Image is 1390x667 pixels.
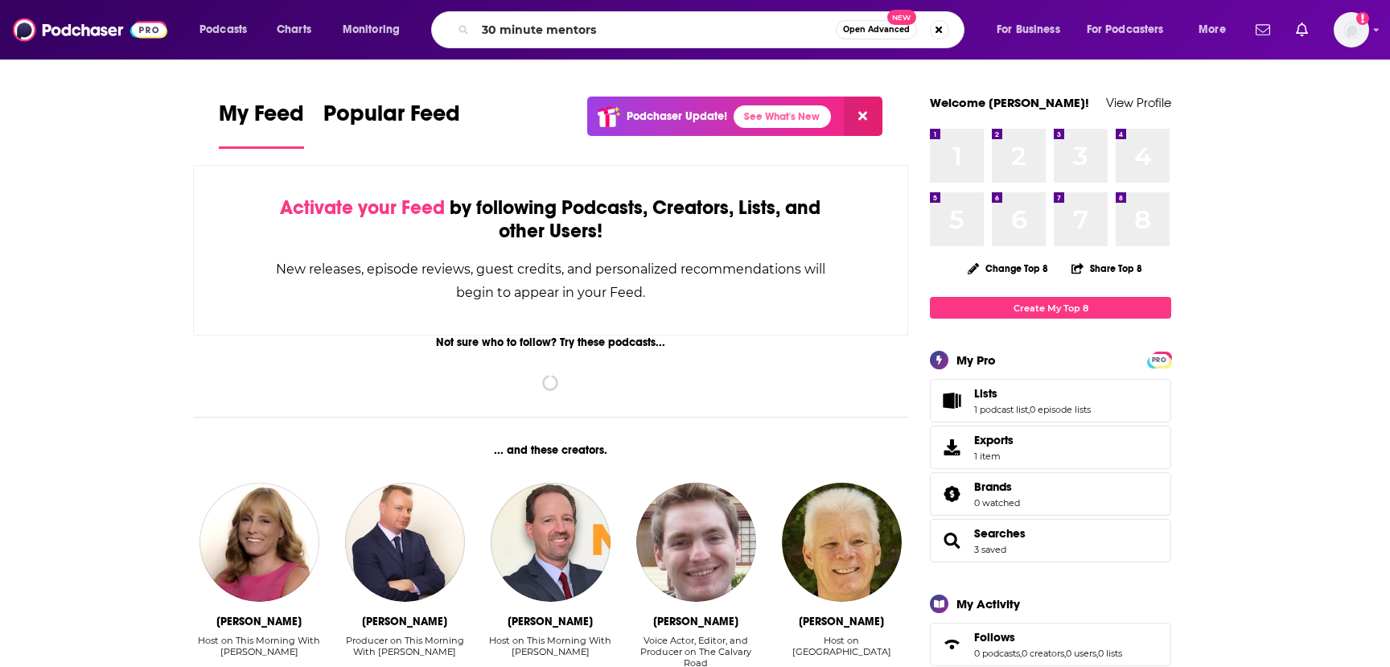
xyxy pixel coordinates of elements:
a: Create My Top 8 [930,297,1171,319]
a: Lists [974,386,1091,401]
div: Jennifer Kushinka [216,615,302,628]
a: 0 episode lists [1030,404,1091,415]
div: by following Podcasts, Creators, Lists, and other Users! [274,196,827,243]
div: Sam Allen [799,615,884,628]
span: For Business [997,19,1060,41]
span: Logged in as jenc9678 [1334,12,1369,47]
a: Charts [266,17,321,43]
img: User Profile [1334,12,1369,47]
span: New [887,10,916,25]
div: My Pro [956,352,996,368]
span: Lists [974,386,997,401]
button: Open AdvancedNew [836,20,917,39]
span: Exports [974,433,1014,447]
span: 1 item [974,451,1014,462]
button: Show profile menu [1334,12,1369,47]
button: Change Top 8 [958,258,1058,278]
span: My Feed [219,100,304,137]
div: Not sure who to follow? Try these podcasts... [193,336,908,349]
span: More [1199,19,1226,41]
div: Host on This Morning With [PERSON_NAME] [484,635,617,657]
a: 1 podcast list [974,404,1028,415]
div: Mike Gavin [362,615,447,628]
a: PRO [1149,353,1169,365]
a: Follows [974,630,1122,644]
span: Brands [974,480,1012,494]
span: Lists [930,379,1171,422]
span: , [1064,648,1066,659]
span: , [1020,648,1022,659]
img: Mike Gavin [345,483,464,602]
span: Open Advanced [843,26,910,34]
span: , [1096,648,1098,659]
a: Brands [936,483,968,505]
a: 0 users [1066,648,1096,659]
img: Daniel Cuneo [636,483,755,602]
span: Follows [974,630,1015,644]
a: 0 lists [1098,648,1122,659]
a: Exports [930,426,1171,469]
button: open menu [188,17,268,43]
a: 0 creators [1022,648,1064,659]
span: Brands [930,472,1171,516]
button: open menu [331,17,421,43]
div: Producer on This Morning With [PERSON_NAME] [339,635,471,657]
a: Welcome [PERSON_NAME]! [930,95,1089,110]
a: See What's New [734,105,831,128]
img: Podchaser - Follow, Share and Rate Podcasts [13,14,167,45]
a: Lists [936,389,968,412]
img: Sam Allen [782,483,901,602]
div: Host on This Morning With [PERSON_NAME] [193,635,326,657]
button: open menu [1187,17,1246,43]
div: Daniel Cuneo [653,615,738,628]
div: Gordon Deal [508,615,593,628]
a: Searches [974,526,1026,541]
span: Exports [936,436,968,459]
a: Brands [974,480,1020,494]
img: Jennifer Kushinka [199,483,319,602]
span: Podcasts [199,19,247,41]
div: ... and these creators. [193,443,908,457]
div: New releases, episode reviews, guest credits, and personalized recommendations will begin to appe... [274,257,827,304]
svg: Add a profile image [1356,12,1369,25]
a: Searches [936,529,968,552]
span: Activate your Feed [280,196,445,220]
div: My Activity [956,596,1020,611]
a: Show notifications dropdown [1249,16,1277,43]
span: Popular Feed [323,100,460,137]
button: open menu [1076,17,1187,43]
a: 0 watched [974,497,1020,508]
span: Monitoring [343,19,400,41]
a: Popular Feed [323,100,460,149]
button: Share Top 8 [1071,253,1143,284]
span: PRO [1149,354,1169,366]
p: Podchaser Update! [627,109,727,123]
div: Host on [GEOGRAPHIC_DATA] [775,635,908,657]
input: Search podcasts, credits, & more... [475,17,836,43]
div: Search podcasts, credits, & more... [446,11,980,48]
span: Follows [930,623,1171,666]
a: My Feed [219,100,304,149]
a: View Profile [1106,95,1171,110]
span: , [1028,404,1030,415]
a: Follows [936,633,968,656]
button: open menu [985,17,1080,43]
a: Show notifications dropdown [1289,16,1314,43]
span: For Podcasters [1087,19,1164,41]
span: Charts [277,19,311,41]
img: Gordon Deal [491,483,610,602]
span: Searches [930,519,1171,562]
a: 0 podcasts [974,648,1020,659]
a: 3 saved [974,544,1006,555]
